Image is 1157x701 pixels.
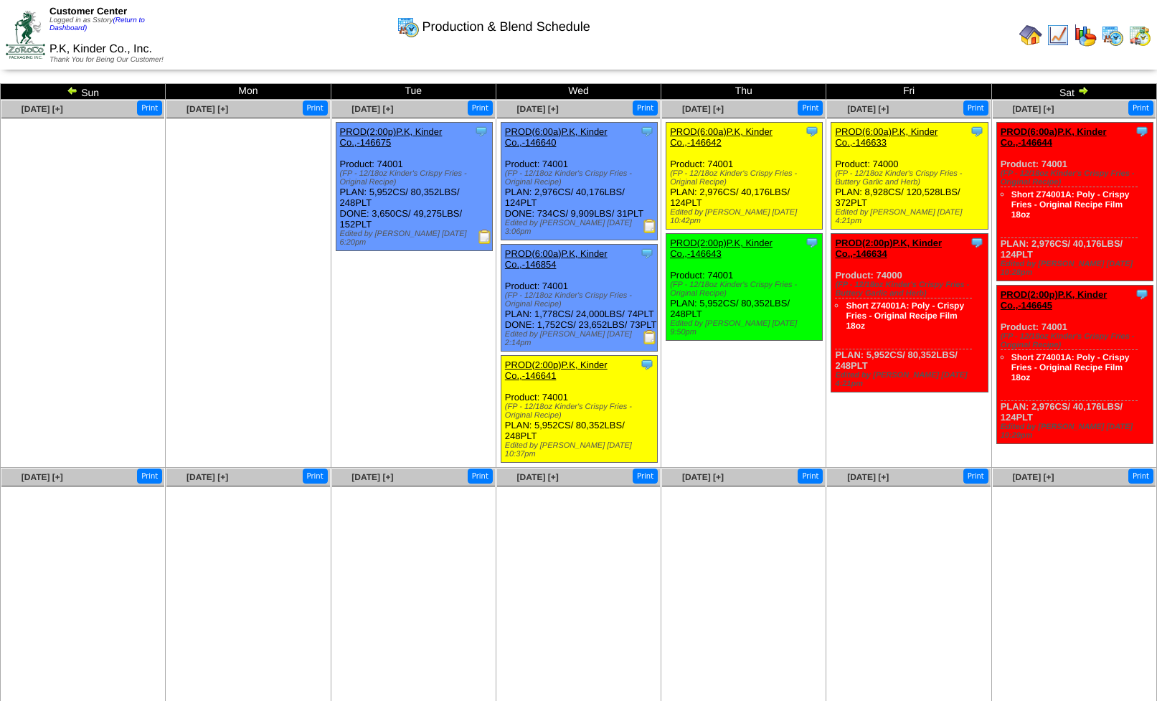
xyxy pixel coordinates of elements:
span: [DATE] [+] [517,472,559,482]
a: PROD(2:00p)P.K, Kinder Co.,-146634 [835,237,942,259]
a: Short Z74001A: Poly - Crispy Fries - Original Recipe Film 18oz [1011,352,1130,382]
img: Tooltip [1135,124,1149,138]
button: Print [798,100,823,116]
img: ZoRoCo_Logo(Green%26Foil)%20jpg.webp [6,11,45,59]
a: Short Z74001A: Poly - Crispy Fries - Original Recipe Film 18oz [1011,189,1130,220]
a: PROD(6:00a)P.K, Kinder Co.,-146640 [505,126,608,148]
a: PROD(6:00a)P.K, Kinder Co.,-146644 [1001,126,1107,148]
button: Print [303,469,328,484]
span: [DATE] [+] [351,472,393,482]
button: Print [798,469,823,484]
a: [DATE] [+] [22,472,63,482]
span: P.K, Kinder Co., Inc. [49,43,152,55]
button: Print [633,100,658,116]
img: home.gif [1019,24,1042,47]
button: Print [468,469,493,484]
img: Tooltip [474,124,488,138]
img: calendarprod.gif [397,15,420,38]
div: Product: 74001 PLAN: 2,976CS / 40,176LBS / 124PLT [996,123,1153,281]
img: Tooltip [970,124,984,138]
button: Print [963,100,988,116]
button: Print [137,100,162,116]
div: Edited by [PERSON_NAME] [DATE] 4:21pm [835,208,987,225]
td: Mon [166,84,331,100]
div: (FP - 12/18oz Kinder's Crispy Fries - Original Recipe) [670,281,822,298]
div: (FP - 12/18oz Kinder's Crispy Fries - Original Recipe) [505,403,657,420]
div: (FP - 12/18oz Kinder's Crispy Fries - Original Recipe) [1001,169,1153,187]
div: Edited by [PERSON_NAME] [DATE] 3:06pm [505,219,657,236]
button: Print [1128,100,1153,116]
span: Thank You for Being Our Customer! [49,56,164,64]
div: Edited by [PERSON_NAME] [DATE] 10:29pm [1001,423,1153,440]
img: arrowleft.gif [67,85,78,96]
button: Print [468,100,493,116]
img: arrowright.gif [1077,85,1089,96]
div: (FP - 12/18oz Kinder's Crispy Fries - Original Recipe) [670,169,822,187]
div: Product: 74001 PLAN: 2,976CS / 40,176LBS / 124PLT [666,123,823,230]
img: Tooltip [640,357,654,372]
span: [DATE] [+] [351,104,393,114]
div: Edited by [PERSON_NAME] [DATE] 4:21pm [835,371,987,388]
a: [DATE] [+] [186,472,228,482]
td: Wed [496,84,661,100]
img: Tooltip [805,124,819,138]
a: PROD(6:00a)P.K, Kinder Co.,-146642 [670,126,773,148]
img: calendarinout.gif [1128,24,1151,47]
span: Customer Center [49,6,127,17]
a: [DATE] [+] [1012,104,1054,114]
td: Sat [991,84,1156,100]
a: PROD(6:00a)P.K, Kinder Co.,-146633 [835,126,938,148]
button: Print [303,100,328,116]
div: Product: 74001 PLAN: 1,778CS / 24,000LBS / 74PLT DONE: 1,752CS / 23,652LBS / 73PLT [501,245,657,352]
div: (FP - 12/18oz Kinder's Crispy Fries - Original Recipe) [1001,332,1153,349]
button: Print [633,469,658,484]
div: Product: 74001 PLAN: 5,952CS / 80,352LBS / 248PLT DONE: 3,650CS / 49,275LBS / 152PLT [336,123,492,251]
a: [DATE] [+] [517,104,559,114]
span: [DATE] [+] [847,472,889,482]
td: Thu [661,84,826,100]
img: Production Report [643,219,657,233]
a: [DATE] [+] [1012,472,1054,482]
div: Edited by [PERSON_NAME] [DATE] 2:14pm [505,330,657,347]
span: Logged in as Sstory [49,17,145,32]
button: Print [963,469,988,484]
img: Tooltip [805,235,819,250]
a: [DATE] [+] [682,472,724,482]
span: Production & Blend Schedule [422,19,590,34]
a: PROD(6:00a)P.K, Kinder Co.,-146854 [505,248,608,270]
span: [DATE] [+] [682,104,724,114]
div: Product: 74000 PLAN: 5,952CS / 80,352LBS / 248PLT [831,234,988,392]
a: [DATE] [+] [847,104,889,114]
a: [DATE] [+] [186,104,228,114]
div: (FP - 12/18oz Kinder's Crispy Fries - Buttery Garlic and Herb) [835,281,987,298]
button: Print [137,469,162,484]
a: (Return to Dashboard) [49,17,145,32]
a: Short Z74001A: Poly - Crispy Fries - Original Recipe Film 18oz [846,301,964,331]
img: Tooltip [640,246,654,260]
div: (FP - 12/18oz Kinder's Crispy Fries - Original Recipe) [505,169,657,187]
div: (FP - 12/18oz Kinder's Crispy Fries - Original Recipe) [505,291,657,309]
div: (FP - 12/18oz Kinder's Crispy Fries - Buttery Garlic and Herb) [835,169,987,187]
a: [DATE] [+] [22,104,63,114]
div: Product: 74001 PLAN: 2,976CS / 40,176LBS / 124PLT DONE: 734CS / 9,909LBS / 31PLT [501,123,657,240]
img: line_graph.gif [1047,24,1069,47]
div: Edited by [PERSON_NAME] [DATE] 10:28pm [1001,260,1153,277]
div: Product: 74001 PLAN: 5,952CS / 80,352LBS / 248PLT [501,356,657,463]
img: calendarprod.gif [1101,24,1124,47]
div: Edited by [PERSON_NAME] [DATE] 10:37pm [505,441,657,458]
td: Fri [826,84,991,100]
a: PROD(2:00p)P.K, Kinder Co.,-146645 [1001,289,1108,311]
div: Product: 74001 PLAN: 2,976CS / 40,176LBS / 124PLT [996,286,1153,444]
div: Product: 74001 PLAN: 5,952CS / 80,352LBS / 248PLT [666,234,823,341]
img: Tooltip [640,124,654,138]
img: Tooltip [1135,287,1149,301]
div: Edited by [PERSON_NAME] [DATE] 10:42pm [670,208,822,225]
img: Production Report [643,330,657,344]
img: Tooltip [970,235,984,250]
img: Production Report [478,230,492,244]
